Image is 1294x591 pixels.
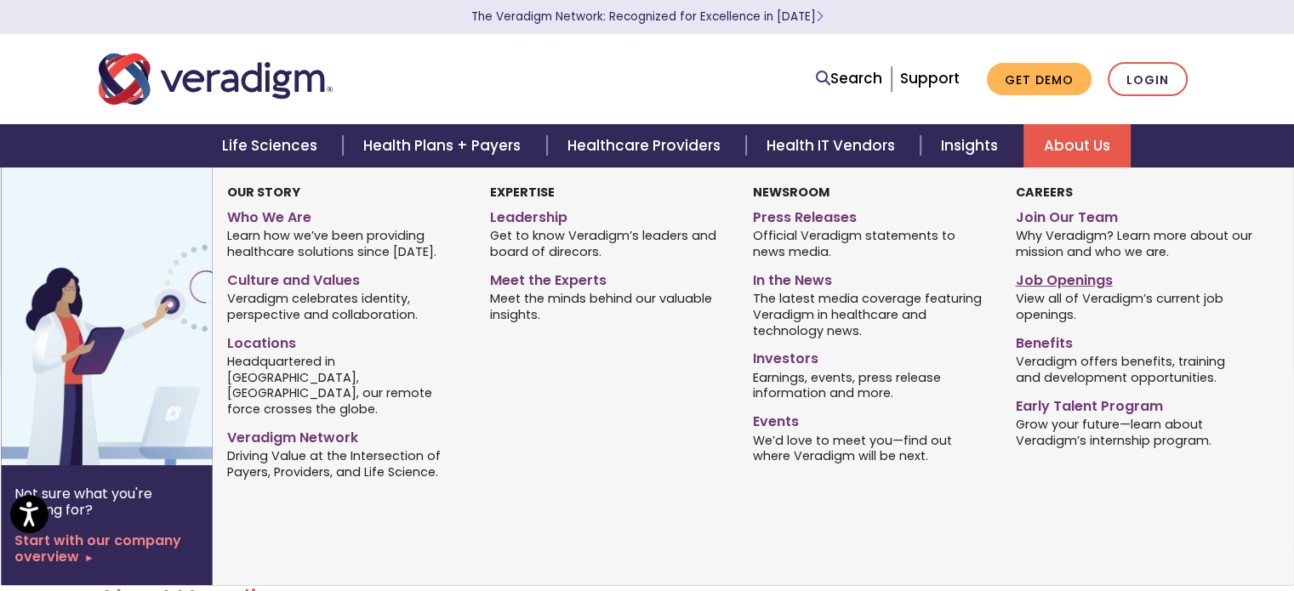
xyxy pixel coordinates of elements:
[99,51,333,107] img: Veradigm logo
[490,227,727,260] span: Get to know Veradigm’s leaders and board of direcors.
[490,265,727,290] a: Meet the Experts
[227,265,465,290] a: Culture and Values
[1015,202,1252,227] a: Join Our Team
[753,344,990,368] a: Investors
[14,532,198,565] a: Start with our company overview
[753,431,990,464] span: We’d love to meet you—find out where Veradigm will be next.
[746,124,921,168] a: Health IT Vendors
[1015,290,1252,323] span: View all of Veradigm’s current job openings.
[343,124,546,168] a: Health Plans + Payers
[1015,352,1252,385] span: Veradigm offers benefits, training and development opportunities.
[471,9,824,25] a: The Veradigm Network: Recognized for Excellence in [DATE]Learn More
[1108,62,1188,97] a: Login
[753,290,990,339] span: The latest media coverage featuring Veradigm in healthcare and technology news.
[816,9,824,25] span: Learn More
[227,202,465,227] a: Who We Are
[1015,227,1252,260] span: Why Veradigm? Learn more about our mission and who we are.
[1023,124,1131,168] a: About Us
[227,328,465,353] a: Locations
[900,68,960,88] a: Support
[547,124,746,168] a: Healthcare Providers
[490,184,555,201] strong: Expertise
[753,368,990,401] span: Earnings, events, press release information and more.
[227,290,465,323] span: Veradigm celebrates identity, perspective and collaboration.
[490,290,727,323] span: Meet the minds behind our valuable insights.
[753,265,990,290] a: In the News
[227,447,465,480] span: Driving Value at the Intersection of Payers, Providers, and Life Science.
[227,184,300,201] strong: Our Story
[753,202,990,227] a: Press Releases
[1015,391,1252,416] a: Early Talent Program
[753,227,990,260] span: Official Veradigm statements to news media.
[202,124,343,168] a: Life Sciences
[1015,415,1252,448] span: Grow your future—learn about Veradigm’s internship program.
[14,486,198,518] p: Not sure what you're looking for?
[1015,265,1252,290] a: Job Openings
[227,423,465,447] a: Veradigm Network
[753,184,829,201] strong: Newsroom
[987,63,1092,96] a: Get Demo
[1015,328,1252,353] a: Benefits
[816,67,882,90] a: Search
[921,124,1023,168] a: Insights
[227,352,465,417] span: Headquartered in [GEOGRAPHIC_DATA], [GEOGRAPHIC_DATA], our remote force crosses the globe.
[1015,184,1072,201] strong: Careers
[753,406,990,431] a: Events
[1,168,275,465] img: Vector image of Veradigm’s Story
[227,227,465,260] span: Learn how we’ve been providing healthcare solutions since [DATE].
[490,202,727,227] a: Leadership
